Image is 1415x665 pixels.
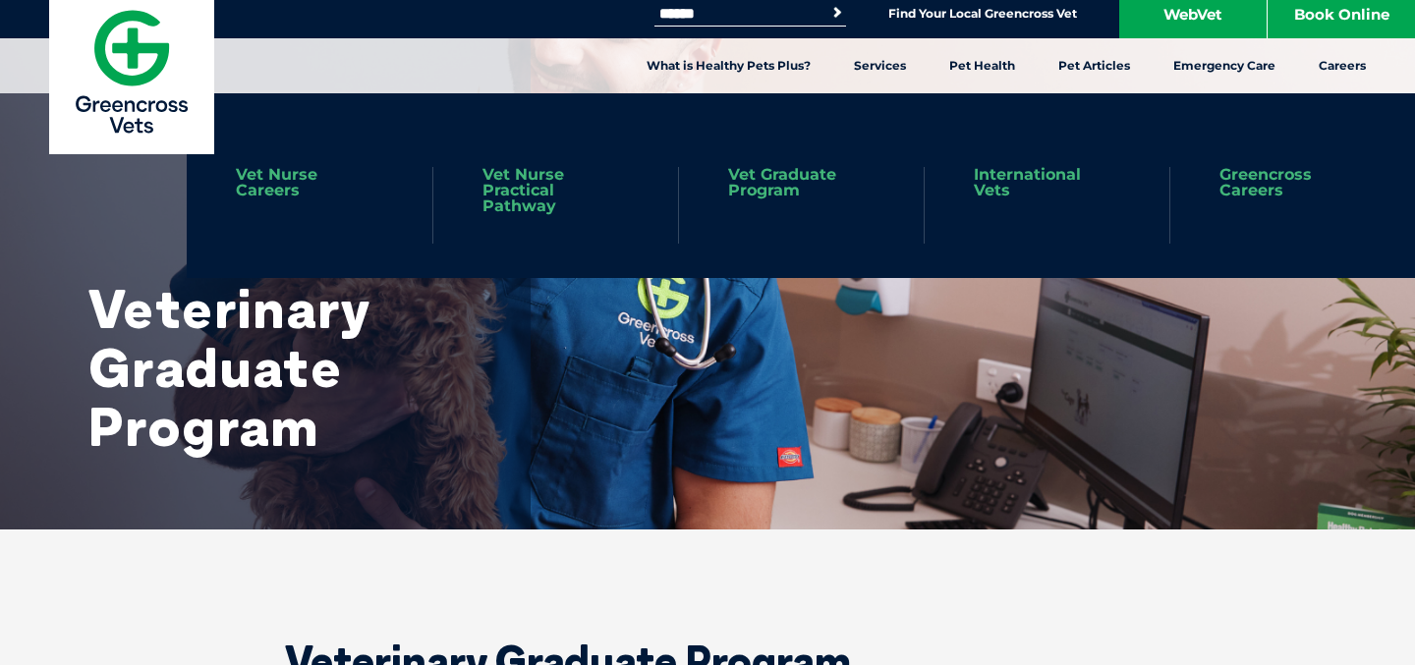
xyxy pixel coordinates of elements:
[88,279,481,456] h1: Veterinary Graduate Program
[928,38,1037,93] a: Pet Health
[1297,38,1387,93] a: Careers
[1152,38,1297,93] a: Emergency Care
[482,167,629,214] a: Vet Nurse Practical Pathway
[625,38,832,93] a: What is Healthy Pets Plus?
[832,38,928,93] a: Services
[974,167,1120,198] a: International Vets
[236,167,383,198] a: Vet Nurse Careers
[1219,167,1366,198] a: Greencross Careers
[728,167,875,198] a: Vet Graduate Program
[827,3,847,23] button: Search
[1037,38,1152,93] a: Pet Articles
[888,6,1077,22] a: Find Your Local Greencross Vet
